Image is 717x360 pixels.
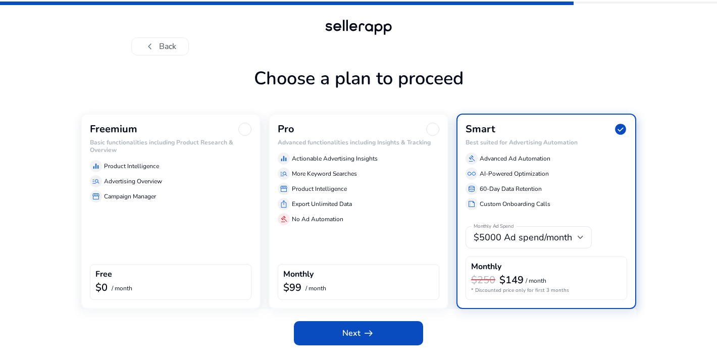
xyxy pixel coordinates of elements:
[474,223,514,230] mat-label: Monthly Ad Spend
[104,162,159,171] p: Product Intelligence
[466,123,495,135] h3: Smart
[283,281,301,294] b: $99
[112,285,132,292] p: / month
[614,123,627,136] span: check_circle
[480,169,549,178] p: AI-Powered Optimization
[499,273,524,287] b: $149
[92,162,100,170] span: equalizer
[471,274,495,286] h3: $250
[90,139,251,153] h6: Basic functionalities including Product Research & Overview
[283,270,314,279] h4: Monthly
[278,139,439,146] h6: Advanced functionalities including Insights & Tracking
[92,192,100,200] span: storefront
[471,262,501,272] h4: Monthly
[92,177,100,185] span: manage_search
[480,184,542,193] p: 60-Day Data Retention
[294,321,423,345] button: Nextarrow_right_alt
[90,123,137,135] h3: Freemium
[468,185,476,193] span: database
[468,200,476,208] span: summarize
[292,199,352,209] p: Export Unlimited Data
[95,270,112,279] h4: Free
[474,231,572,243] span: $5000 Ad spend/month
[95,281,108,294] b: $0
[292,215,343,224] p: No Ad Automation
[480,154,550,163] p: Advanced Ad Automation
[292,169,357,178] p: More Keyword Searches
[104,177,162,186] p: Advertising Overview
[342,327,375,339] span: Next
[468,155,476,163] span: gavel
[280,215,288,223] span: gavel
[466,139,627,146] h6: Best suited for Advertising Automation
[480,199,550,209] p: Custom Onboarding Calls
[104,192,156,201] p: Campaign Manager
[526,278,546,284] p: / month
[363,327,375,339] span: arrow_right_alt
[468,170,476,178] span: all_inclusive
[305,285,326,292] p: / month
[278,123,294,135] h3: Pro
[144,40,156,53] span: chevron_left
[292,154,378,163] p: Actionable Advertising Insights
[280,155,288,163] span: equalizer
[292,184,347,193] p: Product Intelligence
[280,200,288,208] span: ios_share
[131,37,189,56] button: chevron_leftBack
[471,287,622,294] p: * Discounted price only for first 3 months
[280,170,288,178] span: manage_search
[280,185,288,193] span: storefront
[81,68,636,114] h1: Choose a plan to proceed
